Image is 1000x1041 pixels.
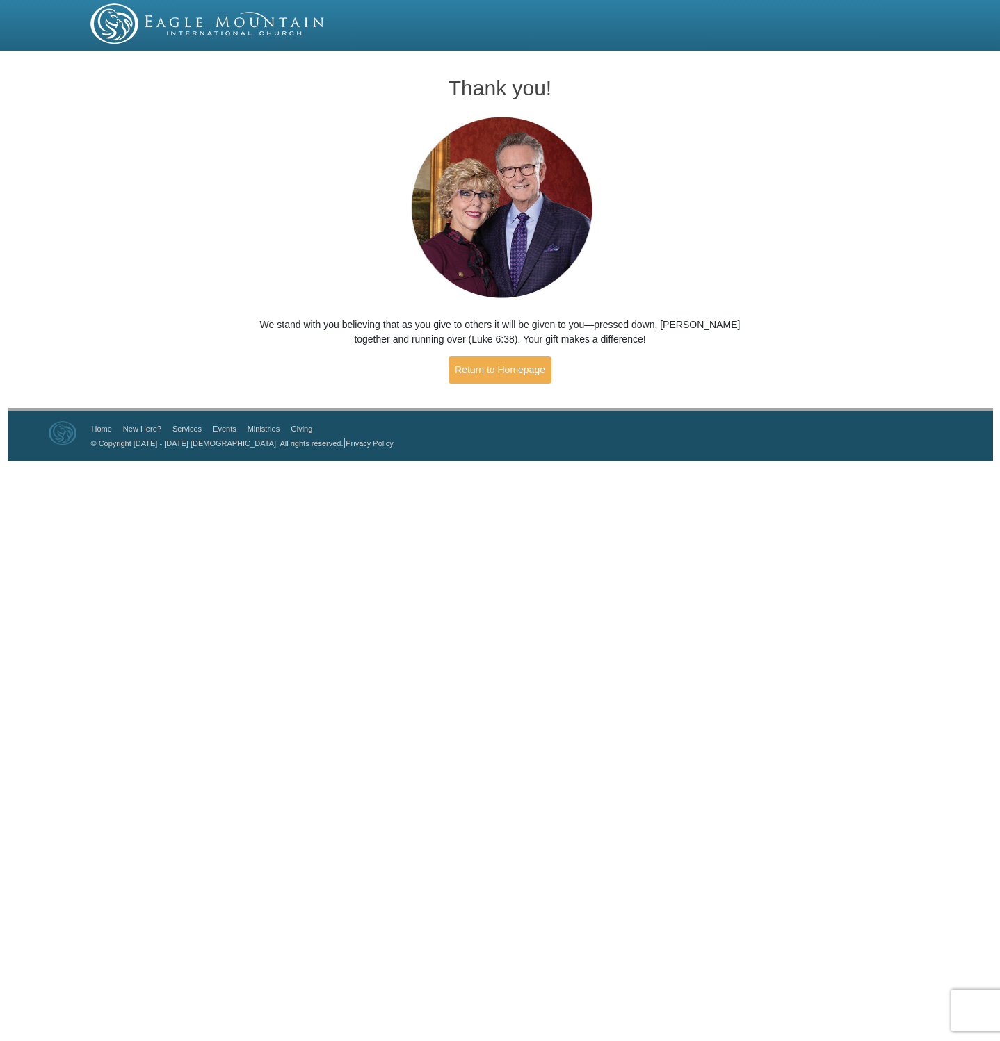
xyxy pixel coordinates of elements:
a: Events [213,425,236,433]
img: Eagle Mountain International Church [49,421,76,445]
a: © Copyright [DATE] - [DATE] [DEMOGRAPHIC_DATA]. All rights reserved. [91,439,344,448]
a: Giving [291,425,312,433]
img: EMIC [90,3,325,44]
a: Ministries [248,425,280,433]
h1: Thank you! [257,76,743,99]
img: Pastors George and Terri Pearsons [398,113,603,304]
a: New Here? [123,425,161,433]
p: We stand with you believing that as you give to others it will be given to you—pressed down, [PER... [257,318,743,347]
a: Home [92,425,112,433]
a: Privacy Policy [346,439,393,448]
a: Return to Homepage [449,356,551,384]
a: Services [172,425,202,433]
p: | [86,436,394,450]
